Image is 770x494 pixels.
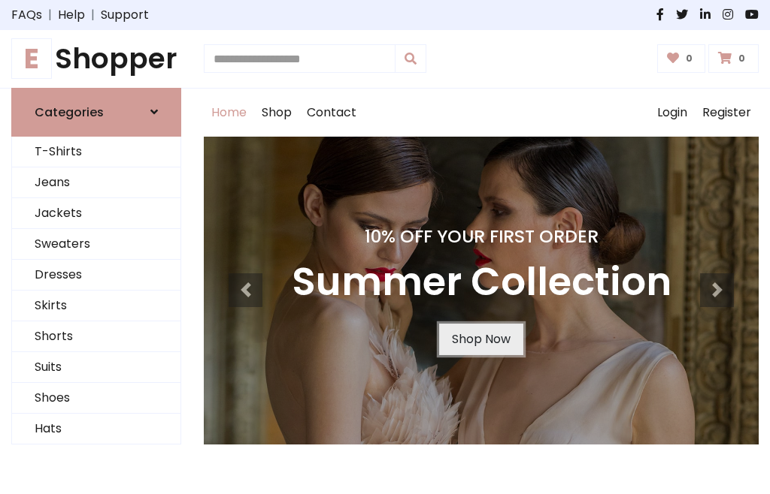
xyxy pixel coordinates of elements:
a: Home [204,89,254,137]
a: FAQs [11,6,42,24]
a: EShopper [11,42,181,76]
h6: Categories [35,105,104,119]
a: Hats [12,414,180,444]
span: 0 [735,52,749,65]
span: 0 [682,52,696,65]
a: Suits [12,352,180,383]
a: Register [695,89,759,137]
a: Jeans [12,167,180,198]
a: Shorts [12,321,180,352]
a: Login [650,89,695,137]
span: E [11,38,52,79]
a: Sweaters [12,229,180,260]
a: 0 [657,44,706,73]
a: Dresses [12,260,180,291]
span: | [85,6,101,24]
a: Help [58,6,85,24]
a: 0 [708,44,759,73]
h1: Shopper [11,42,181,76]
a: T-Shirts [12,137,180,167]
a: Support [101,6,149,24]
a: Categories [11,88,181,137]
a: Skirts [12,291,180,321]
a: Shop Now [439,324,523,355]
a: Contact [299,89,364,137]
h4: 10% Off Your First Order [292,226,671,247]
a: Shoes [12,383,180,414]
a: Shop [254,89,299,137]
a: Jackets [12,198,180,229]
span: | [42,6,58,24]
h3: Summer Collection [292,259,671,306]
